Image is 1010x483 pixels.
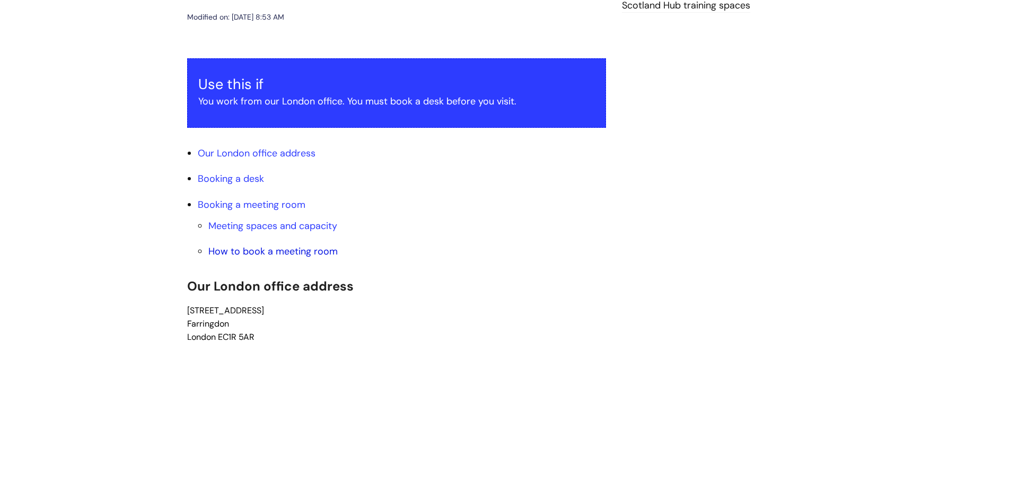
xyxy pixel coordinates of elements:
[198,147,315,160] a: Our London office address
[187,278,354,294] span: Our London office address
[187,11,284,24] div: Modified on: [DATE] 8:53 AM
[198,76,595,93] h3: Use this if
[198,198,305,211] a: Booking a meeting room
[198,93,595,110] p: You work from our London office. You must book a desk before you visit.
[208,219,337,232] a: Meeting spaces and capacity
[187,305,264,343] span: [STREET_ADDRESS] Farringdon London EC1R 5AR
[198,172,264,185] a: Booking a desk
[208,245,338,258] a: How to book a meeting room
